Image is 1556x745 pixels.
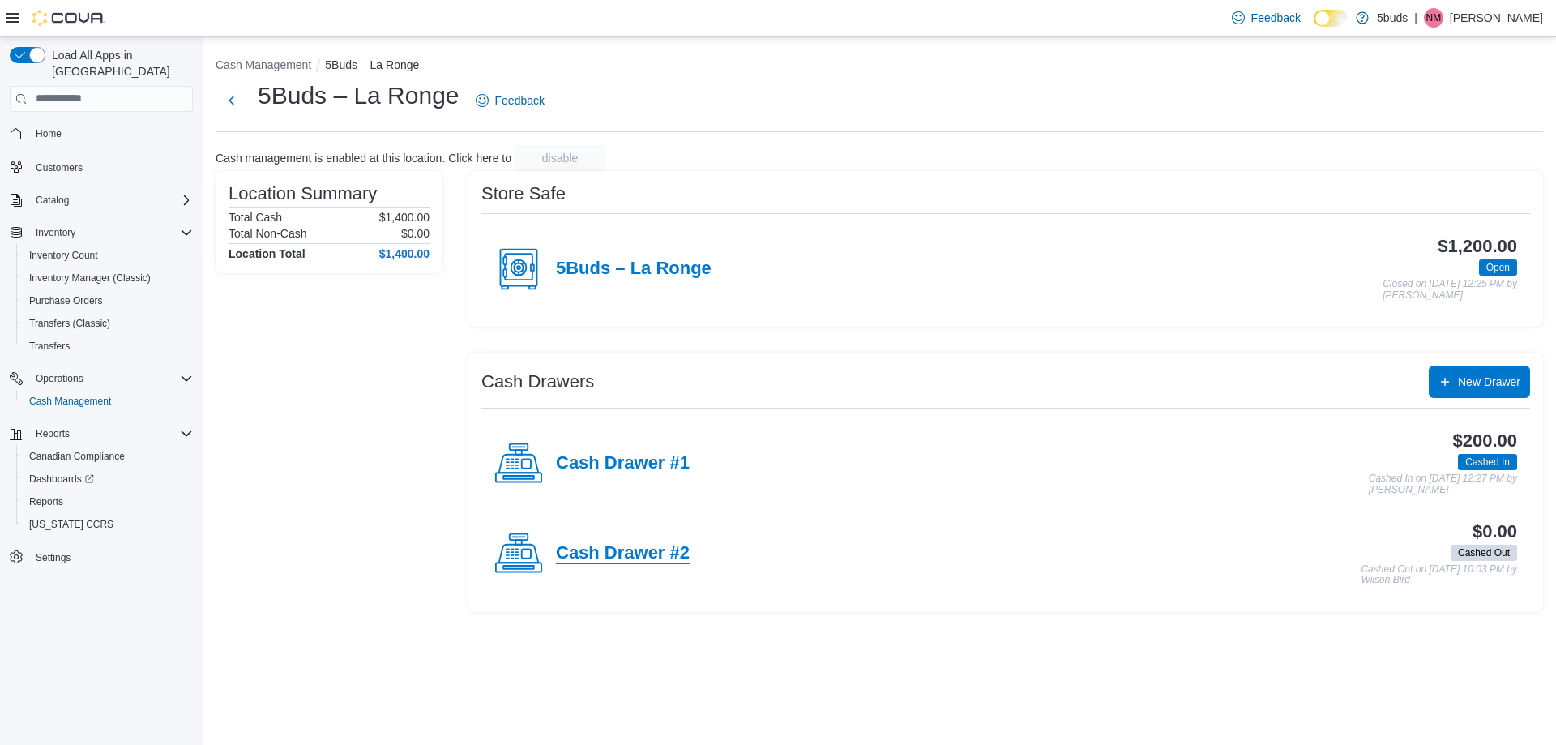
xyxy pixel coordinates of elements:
h3: $0.00 [1473,522,1517,542]
span: Operations [36,372,83,385]
span: Inventory [36,226,75,239]
span: Cash Management [29,395,111,408]
button: Cash Management [16,390,199,413]
span: Dark Mode [1314,27,1314,28]
span: Transfers [29,340,70,353]
span: New Drawer [1458,374,1520,390]
span: Reports [36,427,70,440]
span: Open [1486,260,1510,275]
button: Reports [29,424,76,443]
span: Reports [23,492,193,512]
button: Customers [3,155,199,178]
span: Inventory Manager (Classic) [23,268,193,288]
h4: Cash Drawer #2 [556,543,690,564]
span: Reports [29,495,63,508]
button: [US_STATE] CCRS [16,513,199,536]
span: Canadian Compliance [23,447,193,466]
span: Feedback [495,92,545,109]
button: Catalog [3,189,199,212]
button: Operations [29,369,90,388]
span: Purchase Orders [23,291,193,310]
a: Purchase Orders [23,291,109,310]
span: Inventory Count [23,246,193,265]
span: Settings [36,551,71,564]
span: Load All Apps in [GEOGRAPHIC_DATA] [45,47,193,79]
span: Home [36,127,62,140]
span: Reports [29,424,193,443]
nav: Complex example [10,115,193,611]
span: Transfers (Classic) [29,317,110,330]
span: disable [542,150,578,166]
button: Purchase Orders [16,289,199,312]
span: Cash Management [23,392,193,411]
span: [US_STATE] CCRS [29,518,113,531]
span: Catalog [36,194,69,207]
a: Canadian Compliance [23,447,131,466]
span: Purchase Orders [29,294,103,307]
h3: Location Summary [229,184,377,203]
a: [US_STATE] CCRS [23,515,120,534]
a: Inventory Count [23,246,105,265]
span: Inventory Manager (Classic) [29,272,151,285]
h6: Total Non-Cash [229,227,307,240]
span: Dashboards [23,469,193,489]
div: Nathan Morin [1424,8,1443,28]
h4: Cash Drawer #1 [556,453,690,474]
button: Reports [16,490,199,513]
span: Transfers (Classic) [23,314,193,333]
a: Transfers (Classic) [23,314,117,333]
h4: $1,400.00 [379,247,430,260]
input: Dark Mode [1314,10,1348,27]
p: Closed on [DATE] 12:25 PM by [PERSON_NAME] [1383,279,1517,301]
button: Reports [3,422,199,445]
button: Inventory Manager (Classic) [16,267,199,289]
span: Customers [29,156,193,177]
button: Canadian Compliance [16,445,199,468]
span: Settings [29,547,193,567]
a: Feedback [1225,2,1307,34]
button: Next [216,84,248,117]
span: Inventory Count [29,249,98,262]
button: Transfers [16,335,199,358]
span: Open [1479,259,1517,276]
button: Inventory [29,223,82,242]
span: Operations [29,369,193,388]
a: Settings [29,548,77,567]
p: $1,400.00 [379,211,430,224]
button: 5Buds – La Ronge [325,58,419,71]
span: Cashed In [1458,454,1517,470]
span: Customers [36,161,83,174]
p: Cashed Out on [DATE] 10:03 PM by Wilson Bird [1361,564,1517,586]
span: Washington CCRS [23,515,193,534]
p: $0.00 [401,227,430,240]
button: Operations [3,367,199,390]
button: Inventory Count [16,244,199,267]
nav: An example of EuiBreadcrumbs [216,57,1543,76]
p: Cash management is enabled at this location. Click here to [216,152,511,165]
span: Canadian Compliance [29,450,125,463]
button: Settings [3,546,199,569]
h3: $1,200.00 [1438,237,1517,256]
p: | [1414,8,1417,28]
h3: Store Safe [481,184,566,203]
p: [PERSON_NAME] [1450,8,1543,28]
button: Transfers (Classic) [16,312,199,335]
span: Inventory [29,223,193,242]
button: New Drawer [1429,366,1530,398]
a: Inventory Manager (Classic) [23,268,157,288]
h6: Total Cash [229,211,282,224]
h4: Location Total [229,247,306,260]
a: Customers [29,158,89,178]
a: Dashboards [16,468,199,490]
span: NM [1426,8,1442,28]
p: 5buds [1377,8,1408,28]
h3: Cash Drawers [481,372,594,392]
h3: $200.00 [1453,431,1517,451]
button: Home [3,122,199,145]
a: Reports [23,492,70,512]
a: Home [29,124,68,143]
button: Catalog [29,191,75,210]
a: Feedback [469,84,551,117]
span: Cashed Out [1451,545,1517,561]
button: Cash Management [216,58,311,71]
